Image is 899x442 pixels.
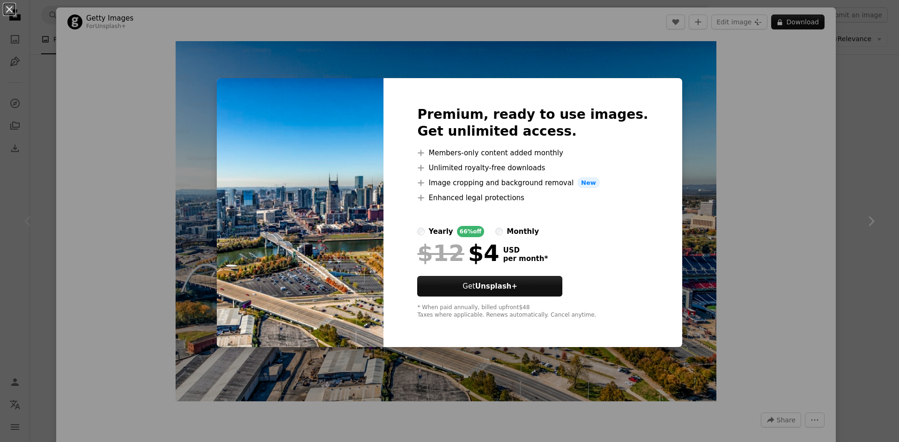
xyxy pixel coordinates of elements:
[417,106,648,140] h2: Premium, ready to use images. Get unlimited access.
[503,254,548,263] span: per month *
[417,228,425,235] input: yearly66%off
[417,241,499,265] div: $4
[475,282,517,290] strong: Unsplash+
[417,162,648,174] li: Unlimited royalty-free downloads
[577,177,600,188] span: New
[417,147,648,159] li: Members-only content added monthly
[217,78,383,348] img: premium_photo-1733259643014-80d268d25f8c
[495,228,503,235] input: monthly
[428,226,453,237] div: yearly
[417,241,464,265] span: $12
[417,304,648,319] div: * When paid annually, billed upfront $48 Taxes where applicable. Renews automatically. Cancel any...
[417,177,648,188] li: Image cropping and background removal
[417,192,648,203] li: Enhanced legal protections
[507,226,539,237] div: monthly
[503,246,548,254] span: USD
[457,226,485,237] div: 66% off
[417,276,562,297] button: GetUnsplash+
